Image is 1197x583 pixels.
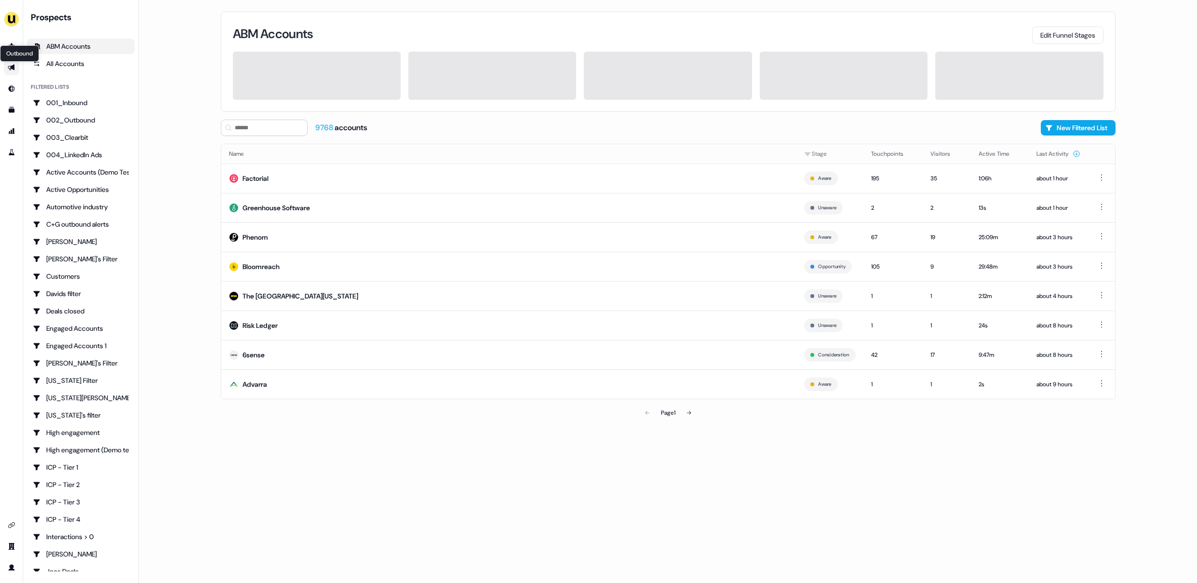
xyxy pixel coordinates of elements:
div: Active Accounts (Demo Test) [33,167,129,177]
a: Go to Inbound [4,81,19,96]
div: ABM Accounts [33,41,129,51]
div: 25:09m [979,232,1021,242]
div: about 8 hours [1036,350,1080,360]
div: 2 [871,203,915,213]
div: High engagement (Demo testing) [33,445,129,455]
div: Davids filter [33,289,129,298]
div: Engaged Accounts 1 [33,341,129,351]
div: Page 1 [661,408,675,418]
a: Go to ICP - Tier 4 [27,512,134,527]
a: Go to attribution [4,123,19,139]
a: Go to ICP - Tier 2 [27,477,134,492]
a: Go to Engaged Accounts [27,321,134,336]
div: 002_Outbound [33,115,129,125]
div: 1 [871,291,915,301]
a: All accounts [27,56,134,71]
a: Go to Active Opportunities [27,182,134,197]
div: accounts [315,122,367,133]
button: Aware [818,233,831,242]
span: 9768 [315,122,335,133]
div: [PERSON_NAME] [33,237,129,246]
a: Go to 004_LinkedIn Ads [27,147,134,163]
div: 2s [979,380,1021,389]
a: ABM Accounts [27,39,134,54]
button: Edit Funnel Stages [1032,27,1103,44]
div: 2 [930,203,963,213]
a: Go to Charlotte Stone [27,234,134,249]
a: Go to templates [4,102,19,118]
a: Go to Engaged Accounts 1 [27,338,134,353]
div: Filtered lists [31,83,69,91]
button: New Filtered List [1041,120,1116,136]
div: 9:47m [979,350,1021,360]
div: 35 [930,174,963,183]
div: All Accounts [33,59,129,68]
div: about 9 hours [1036,380,1080,389]
div: 1:06h [979,174,1021,183]
a: Go to Davids filter [27,286,134,301]
div: 2:12m [979,291,1021,301]
div: [US_STATE][PERSON_NAME] [33,393,129,403]
a: Go to 002_Outbound [27,112,134,128]
div: 1 [871,321,915,330]
div: C+G outbound alerts [33,219,129,229]
div: about 4 hours [1036,291,1080,301]
a: Go to ICP - Tier 3 [27,494,134,510]
button: Unaware [818,203,836,212]
a: Go to outbound experience [4,60,19,75]
div: Joes Deals [33,567,129,576]
div: ICP - Tier 4 [33,515,129,524]
div: 001_Inbound [33,98,129,108]
div: Automotive industry [33,202,129,212]
div: 9 [930,262,963,271]
div: Risk Ledger [242,321,278,330]
div: 003_Clearbit [33,133,129,142]
div: [US_STATE]'s filter [33,410,129,420]
a: Go to 003_Clearbit [27,130,134,145]
div: [PERSON_NAME]'s Filter [33,254,129,264]
a: Go to Georgia's filter [27,407,134,423]
div: 6sense [242,350,265,360]
div: 42 [871,350,915,360]
button: Aware [818,174,831,183]
div: 1 [871,380,915,389]
div: Prospects [31,12,134,23]
a: Go to Customers [27,269,134,284]
div: ICP - Tier 2 [33,480,129,489]
a: Go to Georgia Filter [27,373,134,388]
a: Go to Active Accounts (Demo Test) [27,164,134,180]
div: 67 [871,232,915,242]
div: 17 [930,350,963,360]
div: [US_STATE] Filter [33,376,129,385]
div: High engagement [33,428,129,437]
div: ICP - Tier 3 [33,497,129,507]
a: Go to 001_Inbound [27,95,134,110]
div: about 1 hour [1036,174,1080,183]
a: Go to Charlotte's Filter [27,251,134,267]
th: Name [221,144,797,163]
div: [PERSON_NAME] [33,549,129,559]
a: Go to team [4,539,19,554]
a: Go to C+G outbound alerts [27,217,134,232]
div: 1 [930,380,963,389]
div: about 8 hours [1036,321,1080,330]
a: Go to experiments [4,145,19,160]
div: 1 [930,291,963,301]
div: about 1 hour [1036,203,1080,213]
a: Go to Geneviève's Filter [27,355,134,371]
button: Opportunity [818,262,846,271]
div: 105 [871,262,915,271]
a: Go to prospects [4,39,19,54]
div: Interactions > 0 [33,532,129,542]
button: Last Activity [1036,145,1080,163]
h3: ABM Accounts [233,27,313,40]
button: Visitors [930,145,962,163]
div: 004_LinkedIn Ads [33,150,129,160]
button: Unaware [818,321,836,330]
div: about 3 hours [1036,232,1080,242]
a: Go to profile [4,560,19,575]
button: Unaware [818,292,836,300]
a: Go to Automotive industry [27,199,134,215]
div: Bloomreach [242,262,280,271]
div: ICP - Tier 1 [33,462,129,472]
